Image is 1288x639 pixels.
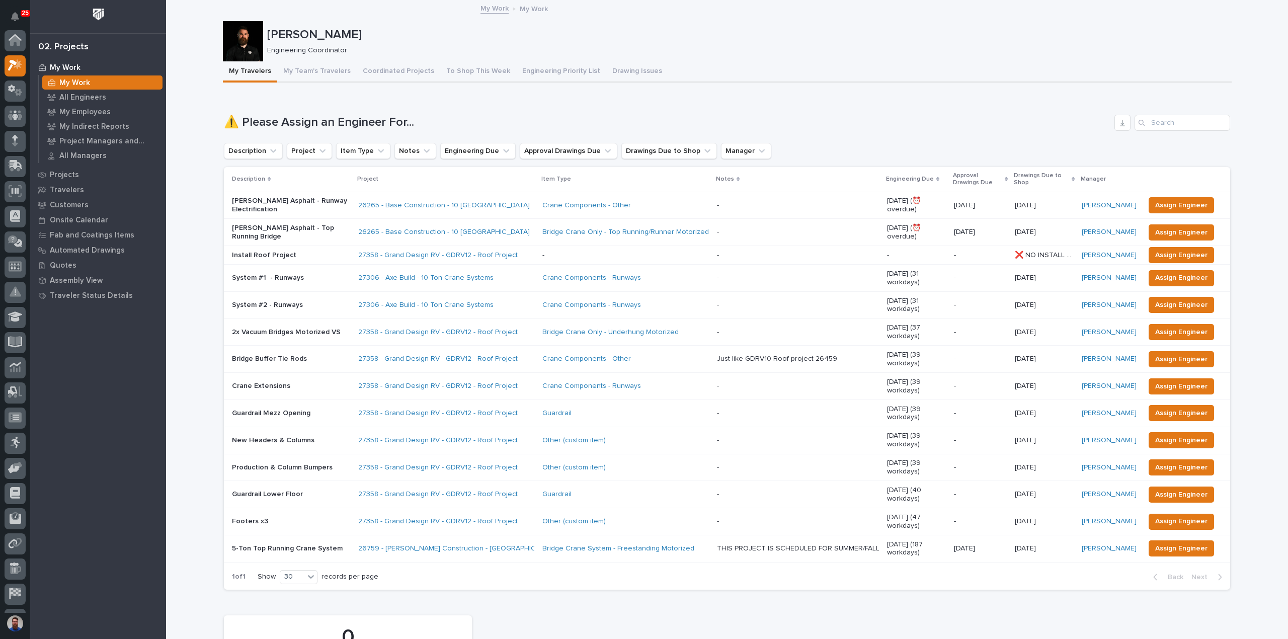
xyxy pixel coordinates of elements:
[39,119,166,133] a: My Indirect Reports
[717,355,837,363] div: Just like GDRV10 Roof project 26459
[1155,353,1207,365] span: Assign Engineer
[1015,299,1038,309] p: [DATE]
[232,490,350,499] p: Guardrail Lower Floor
[887,224,946,241] p: [DATE] (⏰ overdue)
[30,60,166,75] a: My Work
[224,115,1110,130] h1: ⚠️ Please Assign an Engineer For...
[321,573,378,581] p: records per page
[1082,301,1137,309] a: [PERSON_NAME]
[50,216,108,225] p: Onsite Calendar
[232,436,350,445] p: New Headers & Columns
[887,297,946,314] p: [DATE] (31 workdays)
[232,274,350,282] p: System #1 - Runways
[954,409,1007,418] p: -
[224,318,1230,346] tr: 2x Vacuum Bridges Motorized VS27358 - Grand Design RV - GDRV12 - Roof Project Bridge Crane Only -...
[717,544,879,553] div: THIS PROJECT IS SCHEDULED FOR SUMMER/FALL OF 2026
[1155,199,1207,211] span: Assign Engineer
[1155,407,1207,419] span: Assign Engineer
[954,251,1007,260] p: -
[542,409,572,418] a: Guardrail
[520,3,548,14] p: My Work
[954,201,1007,210] p: [DATE]
[50,63,80,72] p: My Work
[954,436,1007,445] p: -
[887,270,946,287] p: [DATE] (31 workdays)
[1015,407,1038,418] p: [DATE]
[1082,409,1137,418] a: [PERSON_NAME]
[224,508,1230,535] tr: Footers x327358 - Grand Design RV - GDRV12 - Roof Project Other (custom item) - [DATE] (47 workda...
[1015,380,1038,390] p: [DATE]
[258,573,276,581] p: Show
[1015,326,1038,337] p: [DATE]
[224,427,1230,454] tr: New Headers & Columns27358 - Grand Design RV - GDRV12 - Roof Project Other (custom item) - [DATE]...
[50,261,76,270] p: Quotes
[954,355,1007,363] p: -
[440,61,516,83] button: To Shop This Week
[717,436,719,445] div: -
[717,201,719,210] div: -
[1081,174,1106,185] p: Manager
[89,5,108,24] img: Workspace Logo
[39,105,166,119] a: My Employees
[721,143,771,159] button: Manager
[277,61,357,83] button: My Team's Travelers
[224,291,1230,318] tr: System #2 - Runways27306 - Axe Build - 10 Ton Crane Systems Crane Components - Runways - [DATE] (...
[224,481,1230,508] tr: Guardrail Lower Floor27358 - Grand Design RV - GDRV12 - Roof Project Guardrail - [DATE] (40 workd...
[30,227,166,243] a: Fab and Coatings Items
[887,432,946,449] p: [DATE] (39 workdays)
[542,355,631,363] a: Crane Components - Other
[224,246,1230,265] tr: Install Roof Project27358 - Grand Design RV - GDRV12 - Roof Project -- --❌ NO INSTALL DATE!❌ NO I...
[232,301,350,309] p: System #2 - Runways
[1149,197,1214,213] button: Assign Engineer
[358,436,518,445] a: 27358 - Grand Design RV - GDRV12 - Roof Project
[358,228,530,236] a: 26265 - Base Construction - 10 [GEOGRAPHIC_DATA]
[480,2,509,14] a: My Work
[59,122,129,131] p: My Indirect Reports
[1015,461,1038,472] p: [DATE]
[1155,434,1207,446] span: Assign Engineer
[1082,328,1137,337] a: [PERSON_NAME]
[887,459,946,476] p: [DATE] (39 workdays)
[542,490,572,499] a: Guardrail
[542,463,606,472] a: Other (custom item)
[1149,324,1214,340] button: Assign Engineer
[1162,573,1183,582] span: Back
[1082,436,1137,445] a: [PERSON_NAME]
[542,328,679,337] a: Bridge Crane Only - Underhung Motorized
[232,544,350,553] p: 5-Ton Top Running Crane System
[224,565,254,589] p: 1 of 1
[1082,517,1137,526] a: [PERSON_NAME]
[50,246,125,255] p: Automated Drawings
[1082,355,1137,363] a: [PERSON_NAME]
[1082,490,1137,499] a: [PERSON_NAME]
[1149,540,1214,556] button: Assign Engineer
[1082,463,1137,472] a: [PERSON_NAME]
[1014,170,1069,189] p: Drawings Due to Shop
[232,197,350,214] p: [PERSON_NAME] Asphalt - Runway Electrification
[542,382,641,390] a: Crane Components - Runways
[717,409,719,418] div: -
[13,12,26,28] div: Notifications25
[887,351,946,368] p: [DATE] (39 workdays)
[606,61,668,83] button: Drawing Issues
[5,613,26,634] button: users-avatar
[1015,199,1038,210] p: [DATE]
[1082,544,1137,553] a: [PERSON_NAME]
[954,274,1007,282] p: -
[30,197,166,212] a: Customers
[232,224,350,241] p: [PERSON_NAME] Asphalt - Top Running Bridge
[50,171,79,180] p: Projects
[224,192,1230,219] tr: [PERSON_NAME] Asphalt - Runway Electrification26265 - Base Construction - 10 [GEOGRAPHIC_DATA] Cr...
[887,251,946,260] p: -
[30,182,166,197] a: Travelers
[1187,573,1230,582] button: Next
[954,544,1007,553] p: [DATE]
[59,151,107,161] p: All Managers
[224,535,1230,562] tr: 5-Ton Top Running Crane System26759 - [PERSON_NAME] Construction - [GEOGRAPHIC_DATA] Department 5...
[717,490,719,499] div: -
[887,405,946,422] p: [DATE] (39 workdays)
[224,346,1230,373] tr: Bridge Buffer Tie Rods27358 - Grand Design RV - GDRV12 - Roof Project Crane Components - Other Ju...
[1149,514,1214,530] button: Assign Engineer
[39,148,166,163] a: All Managers
[717,463,719,472] div: -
